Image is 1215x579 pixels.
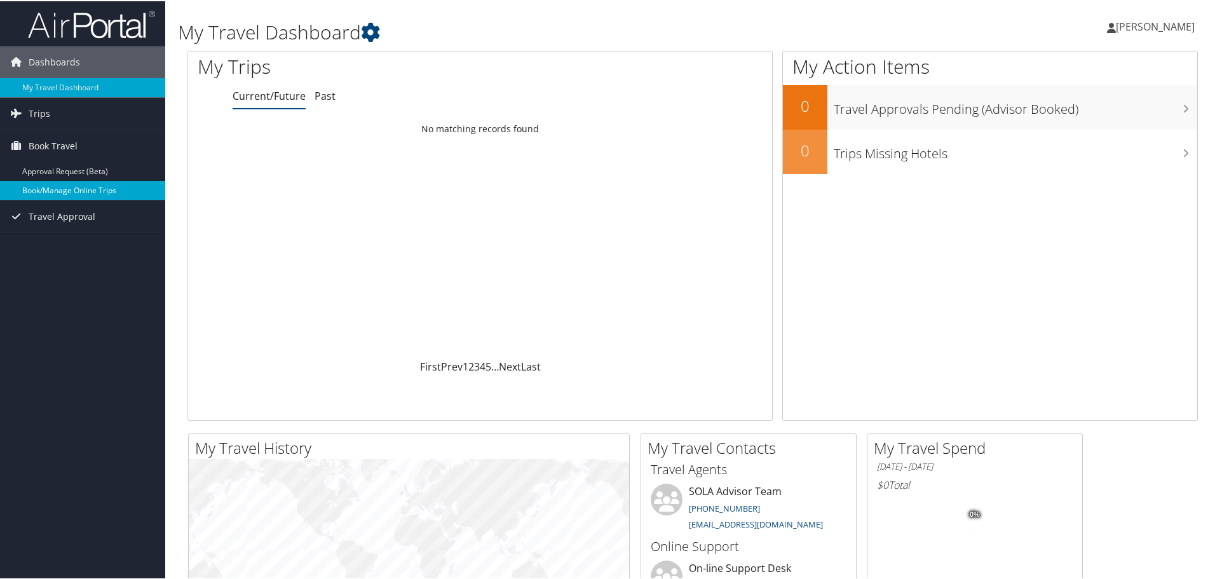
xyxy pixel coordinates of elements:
[198,52,519,79] h1: My Trips
[783,139,827,160] h2: 0
[783,84,1197,128] a: 0Travel Approvals Pending (Advisor Booked)
[644,482,853,535] li: SOLA Advisor Team
[877,460,1073,472] h6: [DATE] - [DATE]
[783,94,827,116] h2: 0
[480,358,485,372] a: 4
[233,88,306,102] a: Current/Future
[783,52,1197,79] h1: My Action Items
[441,358,463,372] a: Prev
[474,358,480,372] a: 3
[28,8,155,38] img: airportal-logo.png
[648,436,856,458] h2: My Travel Contacts
[651,460,846,477] h3: Travel Agents
[188,116,772,139] td: No matching records found
[499,358,521,372] a: Next
[1116,18,1195,32] span: [PERSON_NAME]
[651,536,846,554] h3: Online Support
[29,129,78,161] span: Book Travel
[689,517,823,529] a: [EMAIL_ADDRESS][DOMAIN_NAME]
[463,358,468,372] a: 1
[783,128,1197,173] a: 0Trips Missing Hotels
[834,93,1197,117] h3: Travel Approvals Pending (Advisor Booked)
[491,358,499,372] span: …
[178,18,864,44] h1: My Travel Dashboard
[485,358,491,372] a: 5
[195,436,629,458] h2: My Travel History
[420,358,441,372] a: First
[1107,6,1207,44] a: [PERSON_NAME]
[29,45,80,77] span: Dashboards
[468,358,474,372] a: 2
[834,137,1197,161] h3: Trips Missing Hotels
[877,477,888,491] span: $0
[970,510,980,517] tspan: 0%
[29,200,95,231] span: Travel Approval
[689,501,760,513] a: [PHONE_NUMBER]
[29,97,50,128] span: Trips
[521,358,541,372] a: Last
[877,477,1073,491] h6: Total
[315,88,336,102] a: Past
[874,436,1082,458] h2: My Travel Spend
